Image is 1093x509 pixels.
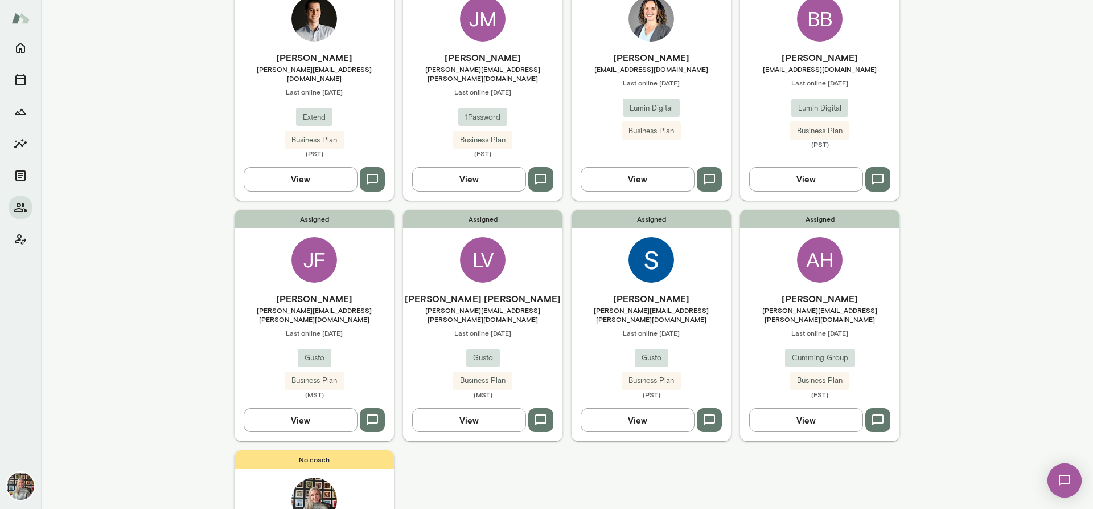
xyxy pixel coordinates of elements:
h6: [PERSON_NAME] [403,51,562,64]
span: Business Plan [285,135,344,146]
span: Assigned [572,210,731,228]
button: View [412,408,526,432]
span: (EST) [740,390,899,399]
h6: [PERSON_NAME] [PERSON_NAME] [403,292,562,306]
span: No coach [235,450,394,469]
button: View [244,408,358,432]
button: View [244,167,358,191]
span: Last online [DATE] [572,328,731,337]
span: Last online [DATE] [403,87,562,96]
span: (PST) [740,140,899,149]
div: JF [291,237,337,283]
span: Business Plan [622,125,681,137]
span: Last online [DATE] [235,87,394,96]
h6: [PERSON_NAME] [572,292,731,306]
img: Mento [11,7,30,29]
div: AH [797,237,843,283]
h6: [PERSON_NAME] [235,292,394,306]
button: View [581,408,695,432]
span: [PERSON_NAME][EMAIL_ADDRESS][PERSON_NAME][DOMAIN_NAME] [572,306,731,324]
span: [EMAIL_ADDRESS][DOMAIN_NAME] [740,64,899,74]
span: Business Plan [453,135,512,146]
span: 1Password [458,112,507,123]
span: Business Plan [790,375,849,386]
img: Sandra Jirous [628,237,674,283]
button: View [749,167,863,191]
span: Gusto [466,352,500,364]
div: LV [460,237,506,283]
span: Last online [DATE] [235,328,394,337]
span: (EST) [403,149,562,158]
button: Members [9,196,32,219]
span: Assigned [403,210,562,228]
span: [PERSON_NAME][EMAIL_ADDRESS][PERSON_NAME][DOMAIN_NAME] [235,306,394,324]
span: [PERSON_NAME][EMAIL_ADDRESS][PERSON_NAME][DOMAIN_NAME] [403,64,562,83]
span: Gusto [298,352,331,364]
span: [EMAIL_ADDRESS][DOMAIN_NAME] [572,64,731,74]
span: Lumin Digital [623,103,680,114]
span: [PERSON_NAME][EMAIL_ADDRESS][PERSON_NAME][DOMAIN_NAME] [403,306,562,324]
span: Assigned [235,210,394,228]
span: Gusto [635,352,668,364]
span: Last online [DATE] [572,78,731,87]
span: Assigned [740,210,899,228]
span: Business Plan [285,375,344,386]
button: Documents [9,164,32,187]
button: View [412,167,526,191]
span: Cumming Group [785,352,855,364]
h6: [PERSON_NAME] [740,51,899,64]
button: View [749,408,863,432]
img: Tricia Maggio [7,473,34,500]
span: Business Plan [622,375,681,386]
button: View [581,167,695,191]
h6: [PERSON_NAME] [740,292,899,306]
span: (PST) [572,390,731,399]
span: (MST) [403,390,562,399]
span: [PERSON_NAME][EMAIL_ADDRESS][DOMAIN_NAME] [235,64,394,83]
span: Business Plan [790,125,849,137]
button: Growth Plan [9,100,32,123]
h6: [PERSON_NAME] [235,51,394,64]
span: Business Plan [453,375,512,386]
span: Last online [DATE] [403,328,562,337]
span: (MST) [235,390,394,399]
button: Home [9,36,32,59]
button: Client app [9,228,32,251]
h6: [PERSON_NAME] [572,51,731,64]
span: Last online [DATE] [740,328,899,337]
button: Insights [9,132,32,155]
span: (PST) [235,149,394,158]
span: Extend [296,112,332,123]
span: [PERSON_NAME][EMAIL_ADDRESS][PERSON_NAME][DOMAIN_NAME] [740,306,899,324]
span: Lumin Digital [791,103,848,114]
button: Sessions [9,68,32,91]
span: Last online [DATE] [740,78,899,87]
